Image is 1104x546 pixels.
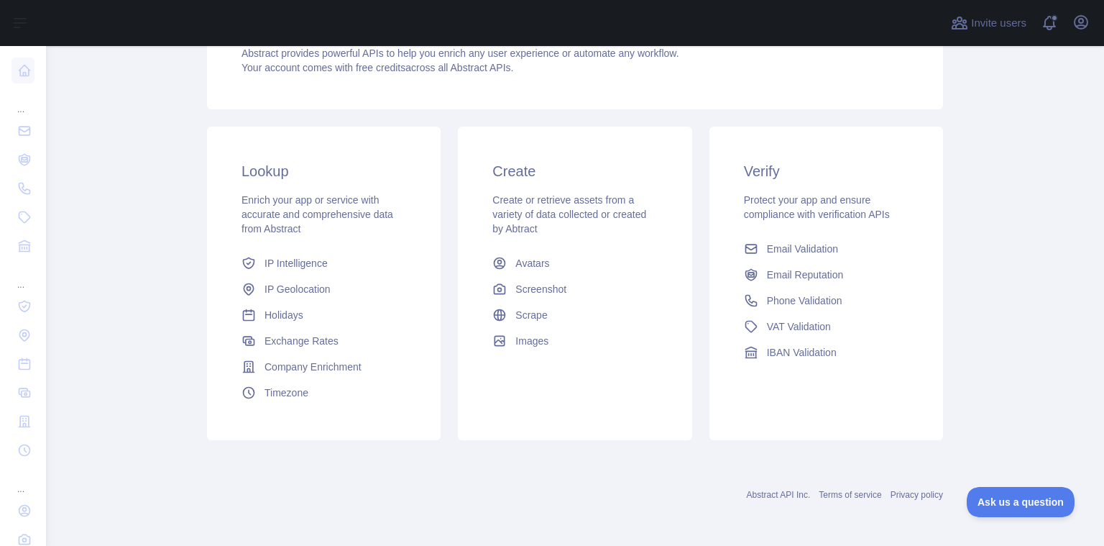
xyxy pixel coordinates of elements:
span: Invite users [971,15,1026,32]
span: Avatars [515,256,549,270]
span: Create or retrieve assets from a variety of data collected or created by Abtract [492,194,646,235]
a: Email Validation [738,236,914,262]
a: IBAN Validation [738,340,914,365]
h3: Verify [744,161,908,181]
span: Email Validation [767,242,838,256]
span: Scrape [515,308,547,322]
a: IP Geolocation [236,276,412,302]
button: Invite users [948,12,1029,35]
a: Abstract API Inc. [747,490,811,500]
a: Privacy policy [891,490,943,500]
a: Email Reputation [738,262,914,288]
span: IP Intelligence [264,256,328,270]
a: Exchange Rates [236,328,412,354]
h3: Lookup [241,161,406,181]
span: Protect your app and ensure compliance with verification APIs [744,194,890,220]
a: Holidays [236,302,412,328]
div: ... [11,86,34,115]
span: Enrich your app or service with accurate and comprehensive data from Abstract [241,194,393,235]
a: Avatars [487,250,663,276]
span: IP Geolocation [264,282,331,296]
a: Scrape [487,302,663,328]
div: ... [11,466,34,495]
iframe: Toggle Customer Support [967,487,1075,517]
span: Email Reputation [767,268,844,282]
a: Images [487,328,663,354]
span: VAT Validation [767,319,831,334]
span: Holidays [264,308,303,322]
a: Terms of service [819,490,881,500]
a: Screenshot [487,276,663,302]
h3: Create [492,161,657,181]
div: ... [11,262,34,291]
a: Timezone [236,380,412,406]
a: VAT Validation [738,314,914,340]
span: IBAN Validation [767,345,837,360]
a: Company Enrichment [236,354,412,380]
span: Timezone [264,386,308,400]
span: Company Enrichment [264,360,362,374]
a: Phone Validation [738,288,914,314]
span: Exchange Rates [264,334,339,348]
span: Phone Validation [767,294,842,308]
span: free credits [356,62,405,73]
span: Images [515,334,548,348]
a: IP Intelligence [236,250,412,276]
span: Your account comes with across all Abstract APIs. [241,62,513,73]
span: Screenshot [515,282,566,296]
span: Abstract provides powerful APIs to help you enrich any user experience or automate any workflow. [241,47,679,59]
